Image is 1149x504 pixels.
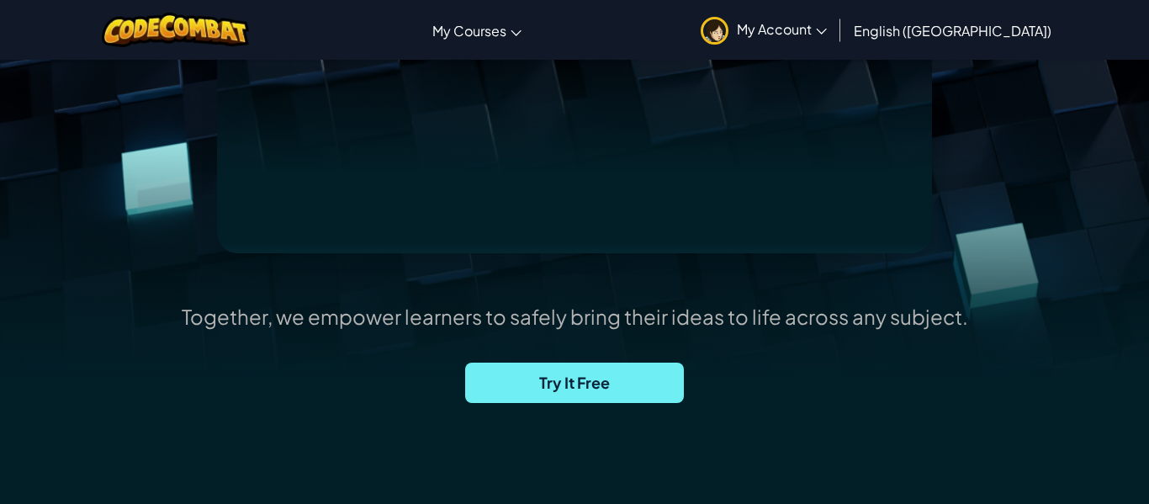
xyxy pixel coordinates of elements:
[182,304,968,329] p: Together, we empower learners to safely bring their ideas to life across any subject.
[424,8,530,53] a: My Courses
[737,20,827,38] span: My Account
[102,13,249,47] img: CodeCombat logo
[465,363,684,403] button: Try It Free
[701,17,728,45] img: avatar
[845,8,1060,53] a: English ([GEOGRAPHIC_DATA])
[854,22,1051,40] span: English ([GEOGRAPHIC_DATA])
[432,22,506,40] span: My Courses
[692,3,835,56] a: My Account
